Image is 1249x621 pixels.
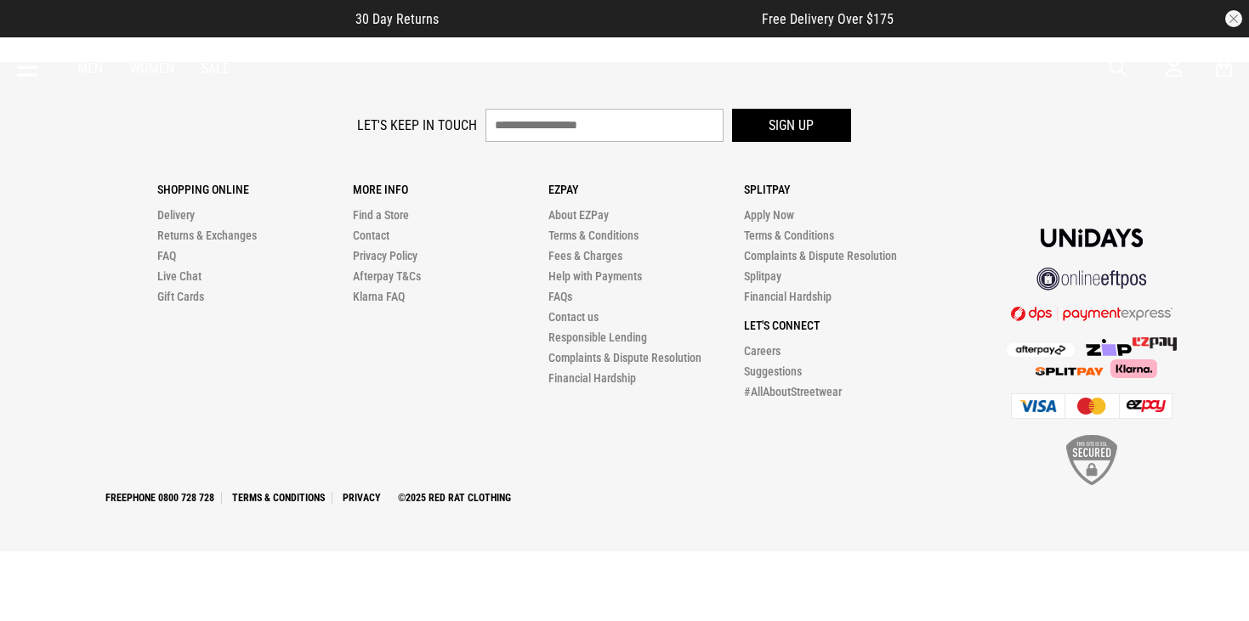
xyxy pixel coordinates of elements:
[548,371,636,385] a: Financial Hardship
[1036,268,1147,291] img: online eftpos
[548,249,622,263] a: Fees & Charges
[548,208,609,222] a: About EZPay
[353,229,389,242] a: Contact
[1066,435,1117,485] img: SSL
[548,229,639,242] a: Terms & Conditions
[744,364,802,378] a: Suggestions
[157,229,257,242] a: Returns & Exchanges
[744,290,832,303] a: Financial Hardship
[357,117,477,133] label: Let's keep in touch
[130,60,174,76] a: Women
[157,183,353,196] p: Shopping Online
[391,492,518,504] a: ©2025 Red Rat Clothing
[353,269,421,283] a: Afterpay T&Cs
[157,249,176,263] a: FAQ
[548,330,647,344] a: Responsible Lending
[744,208,794,222] a: Apply Now
[744,319,940,332] p: Let's Connect
[1007,343,1075,357] img: Afterpay
[548,290,572,303] a: FAQs
[1133,337,1177,351] img: Splitpay
[1036,367,1104,375] img: Splitpay
[336,492,388,504] a: Privacy
[744,183,940,196] p: Splitpay
[1104,359,1157,378] img: Klarna
[732,109,851,142] button: Sign up
[571,55,683,81] img: Redrat logo
[744,344,781,358] a: Careers
[473,10,728,27] iframe: Customer reviews powered by Trustpilot
[353,290,405,303] a: Klarna FAQ
[225,492,332,504] a: Terms & Conditions
[744,249,897,263] a: Complaints & Dispute Resolution
[77,60,103,76] a: Men
[157,208,195,222] a: Delivery
[548,351,701,364] a: Complaints & Dispute Resolution
[548,183,744,196] p: Ezpay
[353,208,409,222] a: Find a Store
[1085,339,1133,356] img: Zip
[744,385,842,398] a: #AllAboutStreetwear
[548,310,599,324] a: Contact us
[1041,229,1143,247] img: Unidays
[1011,393,1172,419] img: Cards
[762,11,894,27] span: Free Delivery Over $175
[99,492,222,504] a: Freephone 0800 728 728
[353,183,548,196] p: More Info
[355,11,439,27] span: 30 Day Returns
[744,229,834,242] a: Terms & Conditions
[157,269,202,283] a: Live Chat
[548,269,642,283] a: Help with Payments
[353,249,417,263] a: Privacy Policy
[1011,306,1172,321] img: DPS
[744,269,781,283] a: Splitpay
[157,290,204,303] a: Gift Cards
[202,60,230,76] a: Sale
